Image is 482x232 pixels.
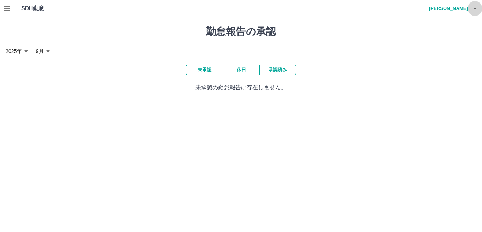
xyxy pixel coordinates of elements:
[6,83,476,92] p: 未承認の勤怠報告は存在しません。
[6,46,30,56] div: 2025年
[259,65,296,75] button: 承認済み
[186,65,223,75] button: 未承認
[6,26,476,38] h1: 勤怠報告の承認
[36,46,52,56] div: 9月
[223,65,259,75] button: 休日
